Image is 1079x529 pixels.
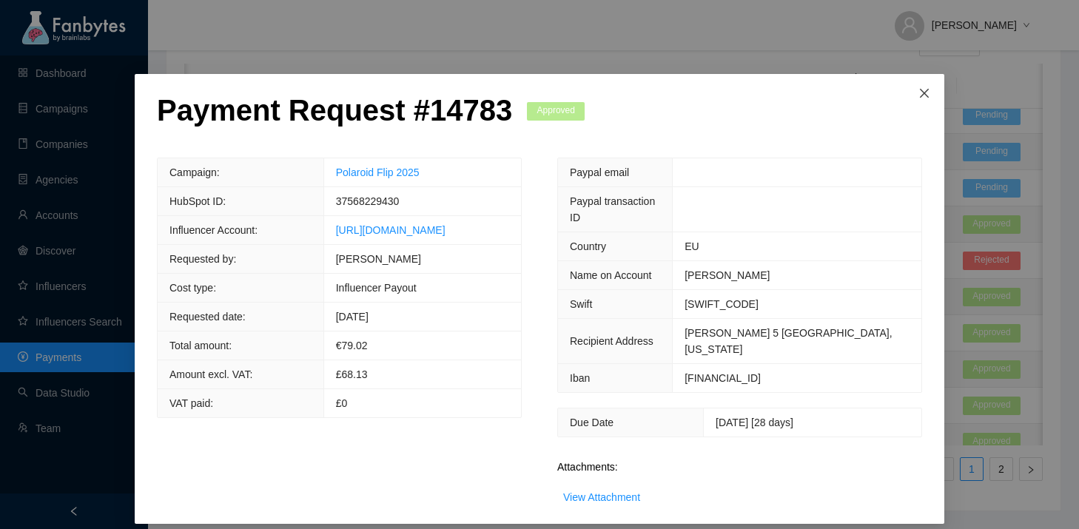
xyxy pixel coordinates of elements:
span: close [918,87,930,99]
span: [PERSON_NAME] [685,269,770,281]
span: [SWIFT_CODE] [685,298,759,310]
span: Swift [570,298,592,310]
span: Campaign: [169,166,220,178]
span: Iban [570,372,590,384]
span: Paypal email [570,166,629,178]
span: Approved [527,102,585,121]
span: £0 [336,397,348,409]
a: Polaroid Flip 2025 [336,166,420,178]
span: [PERSON_NAME] 5 [GEOGRAPHIC_DATA], [US_STATE] [685,327,892,355]
span: VAT paid: [169,397,213,409]
a: View Attachment [563,491,640,503]
span: Cost type: [169,282,216,294]
span: Requested by: [169,253,236,265]
span: Paypal transaction ID [570,195,655,223]
span: Requested date: [169,311,246,323]
span: £68.13 [336,368,368,380]
span: HubSpot ID: [169,195,226,207]
span: Amount excl. VAT: [169,368,252,380]
span: Total amount: [169,340,232,351]
span: EU [685,240,699,252]
a: [URL][DOMAIN_NAME] [336,224,446,236]
span: Country [570,240,606,252]
span: Influencer Payout [336,282,417,294]
span: [PERSON_NAME] [336,253,421,265]
span: Influencer Account: [169,224,258,236]
span: Name on Account [570,269,652,281]
span: [FINANCIAL_ID] [685,372,761,384]
span: [DATE] [336,311,369,323]
span: Recipient Address [570,335,653,347]
span: [DATE] [28 days] [716,417,793,428]
p: Payment Request # 14783 [157,92,512,128]
span: € 79.02 [336,340,368,351]
span: Due Date [570,417,614,428]
span: 37568229430 [336,195,400,207]
button: Close [904,74,944,114]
